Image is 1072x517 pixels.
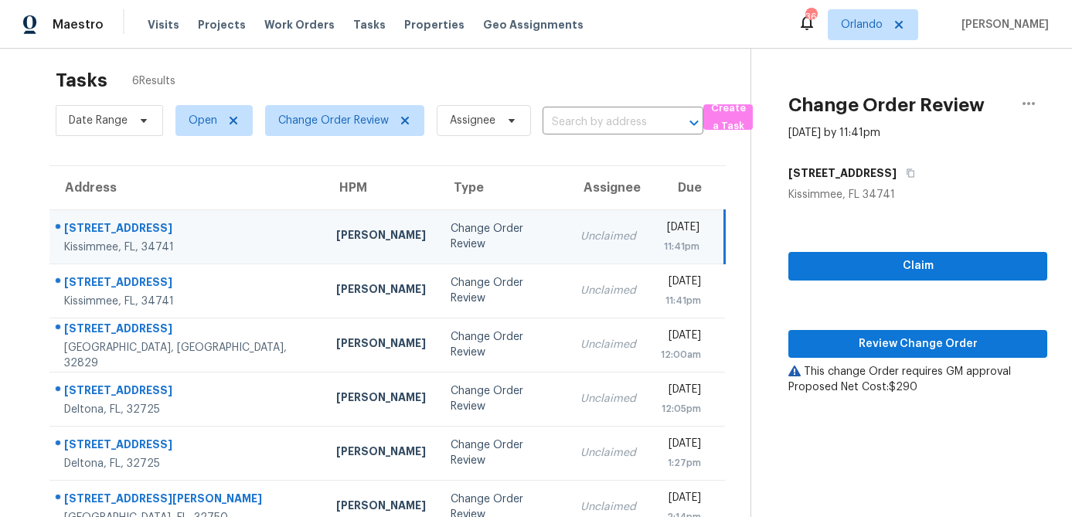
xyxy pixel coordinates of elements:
span: Tasks [353,19,386,30]
div: Change Order Review [451,221,556,252]
span: Date Range [69,113,128,128]
h2: Tasks [56,73,107,88]
th: HPM [324,166,438,209]
div: [DATE] [661,219,700,239]
div: [PERSON_NAME] [336,227,426,247]
div: Unclaimed [580,391,636,406]
div: [PERSON_NAME] [336,444,426,463]
div: Kissimmee, FL 34741 [788,187,1047,202]
div: This change Order requires GM approval [788,364,1047,379]
span: Geo Assignments [483,17,584,32]
div: [PERSON_NAME] [336,498,426,517]
div: Unclaimed [580,499,636,515]
span: Assignee [450,113,495,128]
div: [PERSON_NAME] [336,335,426,355]
div: Change Order Review [451,275,556,306]
div: [DATE] [661,490,701,509]
div: 11:41pm [661,239,700,254]
div: Deltona, FL, 32725 [64,402,311,417]
button: Review Change Order [788,330,1047,359]
div: [DATE] [661,382,701,401]
div: Change Order Review [451,383,556,414]
div: [STREET_ADDRESS][PERSON_NAME] [64,491,311,510]
button: Create a Task [703,104,753,130]
div: Unclaimed [580,445,636,461]
div: Deltona, FL, 32725 [64,456,311,471]
div: [STREET_ADDRESS] [64,437,311,456]
div: Unclaimed [580,229,636,244]
div: [STREET_ADDRESS] [64,321,311,340]
span: Change Order Review [278,113,389,128]
div: Change Order Review [451,329,556,360]
div: Unclaimed [580,283,636,298]
span: Projects [198,17,246,32]
th: Address [49,166,324,209]
div: [DATE] by 11:41pm [788,125,880,141]
span: Review Change Order [801,335,1035,354]
div: [DATE] [661,274,701,293]
div: Change Order Review [451,437,556,468]
span: [PERSON_NAME] [955,17,1049,32]
div: Unclaimed [580,337,636,352]
div: 12:05pm [661,401,701,417]
div: [GEOGRAPHIC_DATA], [GEOGRAPHIC_DATA], 32829 [64,340,311,371]
input: Search by address [543,111,660,134]
button: Open [683,112,705,134]
h5: [STREET_ADDRESS] [788,165,897,181]
span: Properties [404,17,465,32]
div: Proposed Net Cost: $290 [788,379,1047,395]
div: 11:41pm [661,293,701,308]
div: [PERSON_NAME] [336,389,426,409]
span: 6 Results [132,73,175,89]
div: [DATE] [661,436,701,455]
th: Type [438,166,568,209]
div: [DATE] [661,328,701,347]
div: Kissimmee, FL, 34741 [64,240,311,255]
div: [PERSON_NAME] [336,281,426,301]
button: Copy Address [897,159,917,187]
div: Kissimmee, FL, 34741 [64,294,311,309]
div: 1:27pm [661,455,701,471]
span: Open [189,113,217,128]
div: [STREET_ADDRESS] [64,274,311,294]
div: 12:00am [661,347,701,362]
div: [STREET_ADDRESS] [64,220,311,240]
span: Visits [148,17,179,32]
th: Due [648,166,725,209]
span: Maestro [53,17,104,32]
th: Assignee [568,166,648,209]
h2: Change Order Review [788,97,985,113]
div: 36 [805,9,816,25]
span: Claim [801,257,1035,276]
button: Claim [788,252,1047,281]
span: Orlando [841,17,883,32]
span: Create a Task [711,100,745,135]
div: [STREET_ADDRESS] [64,383,311,402]
span: Work Orders [264,17,335,32]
